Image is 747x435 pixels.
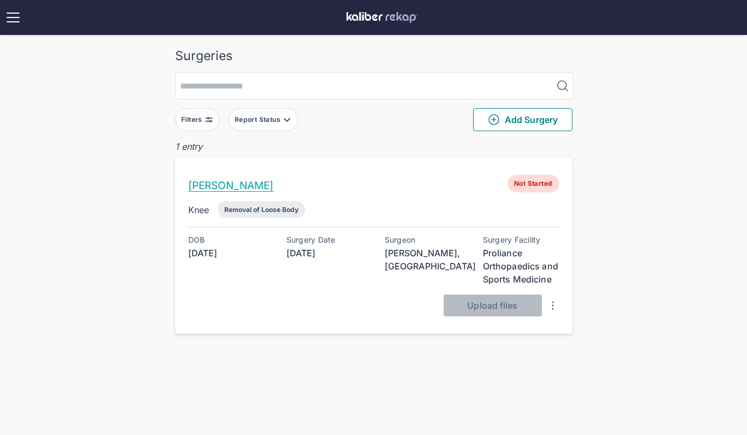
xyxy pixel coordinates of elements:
button: Filters [175,108,220,131]
div: [DATE] [188,246,265,260]
div: DOB [188,236,265,244]
button: Report Status [229,108,298,131]
div: Surgery Date [286,236,363,244]
img: open menu icon [4,9,22,26]
div: [DATE] [286,246,363,260]
div: Knee [188,203,210,216]
span: Add Surgery [487,113,558,126]
img: DotsThreeVertical.31cb0eda.svg [546,299,559,312]
div: 1 entry [175,140,572,153]
span: Not Started [507,175,559,192]
button: Upload files [444,295,542,316]
div: Filters [181,115,205,124]
div: Surgeries [175,48,572,63]
span: Upload files [467,300,517,311]
div: Surgeon [385,236,461,244]
div: Report Status [235,115,283,124]
div: Proliance Orthopaedics and Sports Medicine [483,246,559,286]
img: PlusCircleGreen.5fd88d77.svg [487,113,500,126]
div: Surgery Facility [483,236,559,244]
img: filter-caret-down-grey.b3560631.svg [283,115,291,124]
img: kaliber labs logo [346,12,419,23]
div: Removal of Loose Body [224,205,298,214]
div: [PERSON_NAME], [GEOGRAPHIC_DATA] [385,246,461,273]
button: Add Surgery [473,108,572,131]
img: MagnifyingGlass.1dc66aab.svg [556,79,569,92]
img: faders-horizontal-grey.d550dbda.svg [205,115,213,124]
a: [PERSON_NAME] [188,179,274,192]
